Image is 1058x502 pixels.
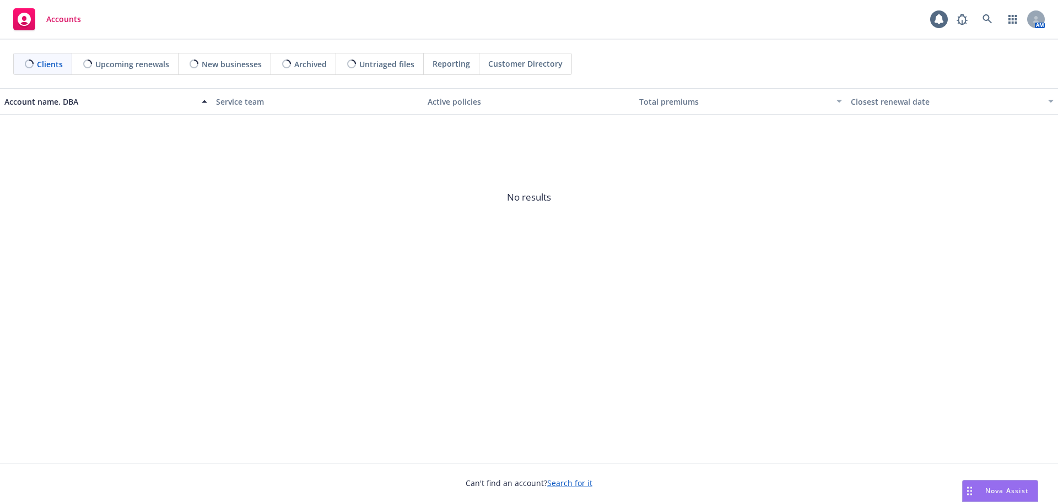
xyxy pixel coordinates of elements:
div: Service team [216,96,419,107]
div: Total premiums [639,96,830,107]
a: Search [976,8,998,30]
span: Can't find an account? [466,477,592,489]
button: Service team [212,88,423,115]
button: Total premiums [635,88,846,115]
a: Search for it [547,478,592,488]
button: Nova Assist [962,480,1038,502]
div: Drag to move [963,481,976,501]
span: Customer Directory [488,58,563,69]
div: Active policies [428,96,630,107]
a: Report a Bug [951,8,973,30]
button: Active policies [423,88,635,115]
span: Untriaged files [359,58,414,70]
span: Clients [37,58,63,70]
span: Reporting [433,58,470,69]
button: Closest renewal date [846,88,1058,115]
a: Accounts [9,4,85,35]
a: Switch app [1002,8,1024,30]
span: Accounts [46,15,81,24]
span: Archived [294,58,327,70]
span: New businesses [202,58,262,70]
span: Nova Assist [985,486,1029,495]
div: Closest renewal date [851,96,1041,107]
div: Account name, DBA [4,96,195,107]
span: Upcoming renewals [95,58,169,70]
